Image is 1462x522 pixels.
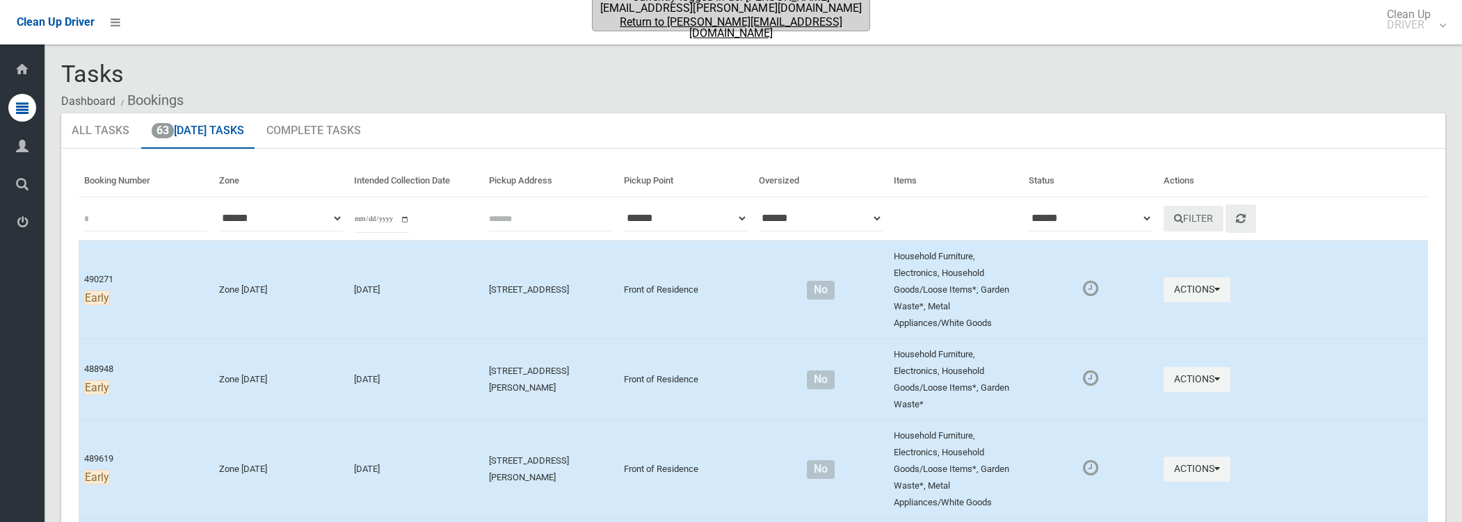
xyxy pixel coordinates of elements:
[618,420,753,518] td: Front of Residence
[1164,277,1230,303] button: Actions
[84,470,110,484] span: Early
[348,420,483,518] td: [DATE]
[888,240,1023,339] td: Household Furniture, Electronics, Household Goods/Loose Items*, Garden Waste*, Metal Appliances/W...
[79,420,214,518] td: 489619
[84,380,110,395] span: Early
[807,460,834,479] span: No
[1023,165,1158,197] th: Status
[17,15,95,28] span: Clean Up Driver
[348,240,483,339] td: [DATE]
[759,464,883,475] h4: Normal sized
[17,12,95,33] a: Clean Up Driver
[61,113,140,149] a: All Tasks
[759,374,883,386] h4: Normal sized
[618,165,753,197] th: Pickup Point
[214,420,348,518] td: Zone [DATE]
[1164,367,1230,393] button: Actions
[141,113,255,149] a: 63[DATE] Tasks
[807,281,834,300] span: No
[79,339,214,420] td: 488948
[61,60,124,88] span: Tasks
[807,370,834,389] span: No
[1164,206,1223,231] button: Filter
[256,113,371,149] a: Complete Tasks
[348,165,483,197] th: Intended Collection Date
[1083,279,1098,297] i: Booking awaiting collection. Mark as collected or report issues to complete task.
[594,17,868,39] a: Return to [PERSON_NAME][EMAIL_ADDRESS][DOMAIN_NAME]
[79,240,214,339] td: 490271
[61,95,115,108] a: Dashboard
[483,420,618,518] td: [STREET_ADDRESS][PERSON_NAME]
[888,165,1023,197] th: Items
[118,88,184,113] li: Bookings
[618,240,753,339] td: Front of Residence
[214,240,348,339] td: Zone [DATE]
[84,291,110,305] span: Early
[214,165,348,197] th: Zone
[1380,9,1445,30] span: Clean Up
[618,339,753,420] td: Front of Residence
[1083,369,1098,387] i: Booking awaiting collection. Mark as collected or report issues to complete task.
[1387,19,1431,30] small: DRIVER
[1083,459,1098,477] i: Booking awaiting collection. Mark as collected or report issues to complete task.
[214,339,348,420] td: Zone [DATE]
[152,123,174,138] span: 63
[759,284,883,296] h4: Normal sized
[1158,165,1428,197] th: Actions
[483,339,618,420] td: [STREET_ADDRESS][PERSON_NAME]
[1164,457,1230,482] button: Actions
[483,165,618,197] th: Pickup Address
[888,339,1023,420] td: Household Furniture, Electronics, Household Goods/Loose Items*, Garden Waste*
[79,165,214,197] th: Booking Number
[888,420,1023,518] td: Household Furniture, Electronics, Household Goods/Loose Items*, Garden Waste*, Metal Appliances/W...
[348,339,483,420] td: [DATE]
[483,240,618,339] td: [STREET_ADDRESS]
[753,165,888,197] th: Oversized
